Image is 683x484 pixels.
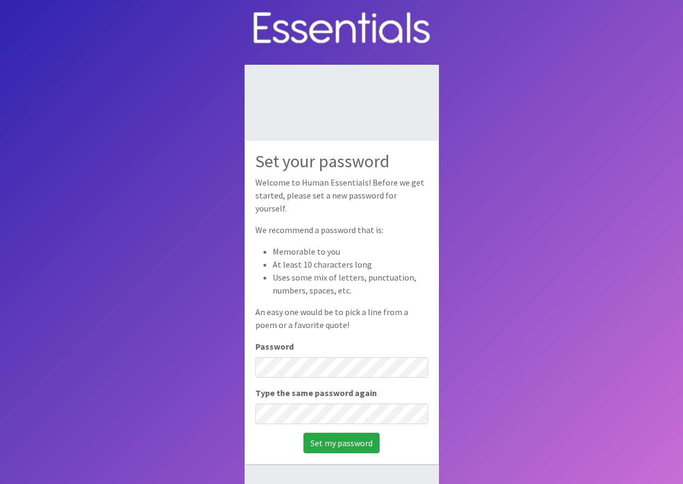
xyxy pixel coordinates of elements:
h2: Set your password [255,151,428,172]
li: At least 10 characters long [273,258,428,271]
p: We recommend a password that is: [255,223,428,236]
img: Human Essentials [245,1,439,57]
label: Type the same password again [255,386,377,399]
li: Uses some mix of letters, punctuation, numbers, spaces, etc. [273,271,428,297]
p: An easy one would be to pick a line from a poem or a favorite quote! [255,305,428,331]
p: Welcome to Human Essentials! Before we get started, please set a new password for yourself. [255,176,428,215]
label: Password [255,340,294,353]
li: Memorable to you [273,245,428,258]
input: Set my password [303,433,380,453]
